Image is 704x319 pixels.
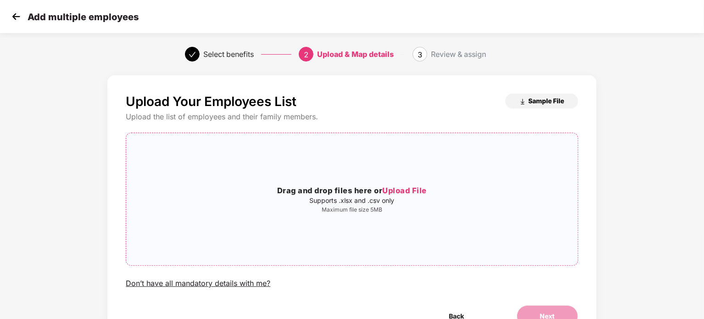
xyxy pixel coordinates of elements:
span: Upload File [382,186,427,195]
span: 2 [304,50,308,59]
p: Upload Your Employees List [126,94,296,109]
div: Upload the list of employees and their family members. [126,112,578,122]
h3: Drag and drop files here or [126,185,577,197]
div: Review & assign [431,47,486,62]
p: Maximum file size 5MB [126,206,577,213]
button: Sample File [505,94,578,108]
img: svg+xml;base64,PHN2ZyB4bWxucz0iaHR0cDovL3d3dy53My5vcmcvMjAwMC9zdmciIHdpZHRoPSIzMCIgaGVpZ2h0PSIzMC... [9,10,23,23]
span: check [189,51,196,58]
div: Don’t have all mandatory details with me? [126,279,270,288]
span: Sample File [529,96,564,105]
p: Add multiple employees [28,11,139,22]
img: download_icon [519,98,526,106]
div: Upload & Map details [317,47,394,62]
div: Select benefits [203,47,254,62]
span: 3 [418,50,422,59]
span: Drag and drop files here orUpload FileSupports .xlsx and .csv onlyMaximum file size 5MB [126,133,577,265]
p: Supports .xlsx and .csv only [126,197,577,204]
